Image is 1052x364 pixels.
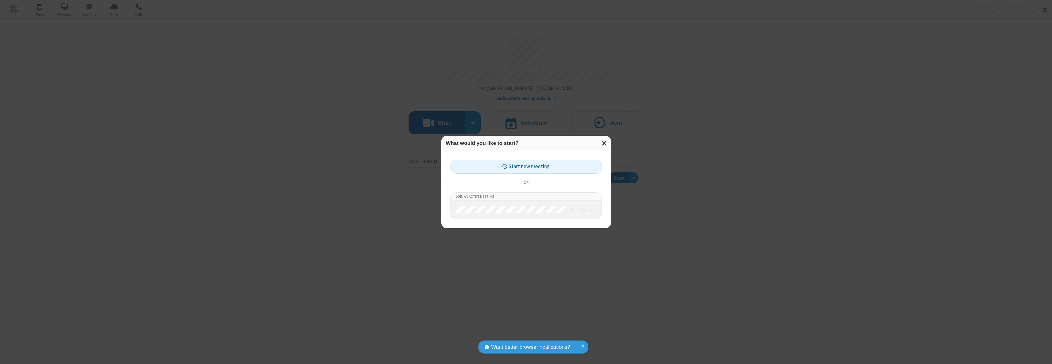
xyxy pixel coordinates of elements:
[450,160,602,174] button: Start new meeting
[570,207,592,212] em: in progress
[446,140,606,146] h3: What would you like to start?
[521,178,531,187] span: or
[451,193,602,200] li: Join an active meeting
[598,136,611,151] button: Close modal
[491,343,570,351] span: Want better browser notifications?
